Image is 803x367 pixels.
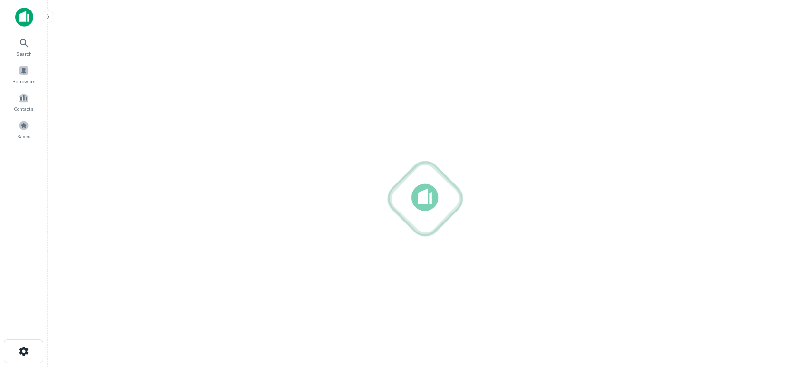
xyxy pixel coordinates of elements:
span: Contacts [14,105,33,113]
span: Borrowers [12,77,35,85]
a: Contacts [3,89,45,115]
span: Search [16,50,32,58]
img: capitalize-icon.png [15,8,33,27]
a: Saved [3,116,45,142]
span: Saved [17,133,31,140]
a: Borrowers [3,61,45,87]
a: Search [3,34,45,59]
